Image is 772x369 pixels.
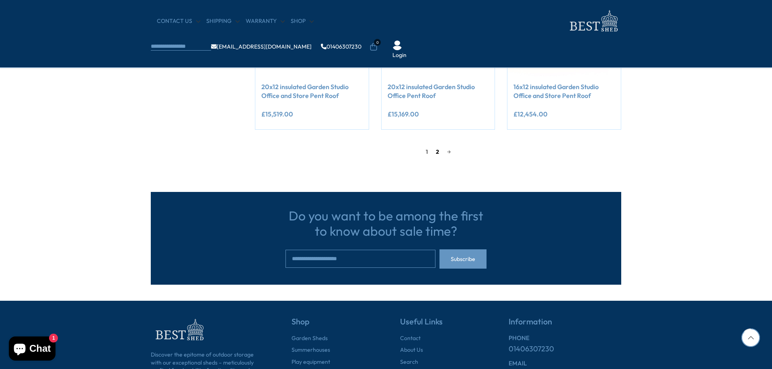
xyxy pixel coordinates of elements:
[291,17,314,25] a: Shop
[513,82,615,100] a: 16x12 insulated Garden Studio Office and Store Pent Roof
[443,146,455,158] a: →
[246,17,285,25] a: Warranty
[509,317,621,334] h5: Information
[157,17,200,25] a: CONTACT US
[261,111,293,117] ins: £15,519.00
[400,358,418,366] a: Search
[513,111,548,117] ins: £12,454.00
[292,358,330,366] a: Play equipment
[151,317,207,343] img: footer-logo
[261,82,363,100] a: 20x12 insulated Garden Studio Office and Store Pent Roof
[422,146,432,158] span: 1
[439,249,487,269] button: Subscribe
[292,317,372,334] h5: Shop
[388,111,419,117] ins: £15,169.00
[565,8,621,34] img: logo
[370,43,378,51] a: 0
[211,44,312,49] a: [EMAIL_ADDRESS][DOMAIN_NAME]
[285,208,487,239] h3: Do you want to be among the first to know about sale time?
[206,17,240,25] a: Shipping
[400,317,480,334] h5: Useful Links
[392,41,402,50] img: User Icon
[509,344,554,354] a: 01406307230
[392,51,407,59] a: Login
[451,256,475,262] span: Subscribe
[509,360,621,367] h6: EMAIL
[432,146,443,158] a: 2
[292,346,330,354] a: Summerhouses
[6,336,58,363] inbox-online-store-chat: Shopify online store chat
[400,346,423,354] a: About Us
[321,44,361,49] a: 01406307230
[388,82,489,100] a: 20x12 insulated Garden Studio Office Pent Roof
[292,334,328,342] a: Garden Sheds
[400,334,421,342] a: Contact
[374,39,381,46] span: 0
[509,334,621,342] h6: PHONE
